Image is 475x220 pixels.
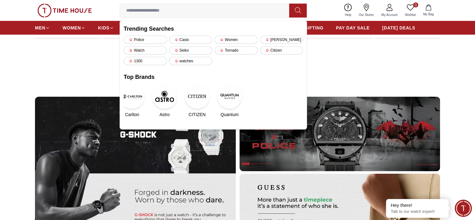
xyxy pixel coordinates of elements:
[341,3,355,18] a: Help
[215,46,258,54] div: Tornado
[419,3,438,18] button: My Bag
[382,22,415,33] a: [DATE] DEALS
[152,84,177,109] img: Astro
[391,202,444,208] div: Hey there!
[355,3,378,18] a: Our Stores
[124,36,167,44] div: Police
[98,22,114,33] a: KIDS
[98,25,109,31] span: KIDS
[304,22,324,33] a: GIFTING
[189,111,205,118] span: CITIZEN
[185,84,210,109] img: CITIZEN
[124,73,303,81] h2: Top Brands
[124,46,167,54] div: Watch
[156,84,173,118] a: AstroAstro
[413,3,418,8] span: 0
[304,25,324,31] span: GIFTING
[35,22,50,33] a: MEN
[221,84,238,118] a: QuantumQuantum
[260,36,303,44] div: [PERSON_NAME]
[220,111,239,118] span: Quantum
[189,84,205,118] a: CITIZENCITIZEN
[124,57,167,65] div: 1300
[124,24,303,33] h2: Trending Searches
[215,36,258,44] div: Women
[455,200,472,217] div: Chat Widget
[240,97,440,171] img: Banner 2
[342,13,354,17] span: Help
[169,46,212,54] div: Seiko
[120,84,145,109] img: Carlton
[356,13,376,17] span: Our Stores
[336,22,370,33] a: PAY DAY SALE
[379,13,400,17] span: My Account
[124,84,141,118] a: CarltonCarlton
[35,25,45,31] span: MEN
[37,4,92,18] img: ...
[403,13,418,17] span: Wishlist
[62,25,81,31] span: WOMEN
[401,3,419,18] a: 0Wishlist
[382,25,415,31] span: [DATE] DEALS
[62,22,86,33] a: WOMEN
[169,57,212,65] div: watches
[260,46,303,54] div: Citizen
[421,12,436,17] span: My Bag
[336,25,370,31] span: PAY DAY SALE
[391,209,444,214] p: Talk to our watch expert!
[160,111,170,118] span: Astro
[125,111,139,118] span: Carlton
[169,36,212,44] div: Casio
[217,84,242,109] img: Quantum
